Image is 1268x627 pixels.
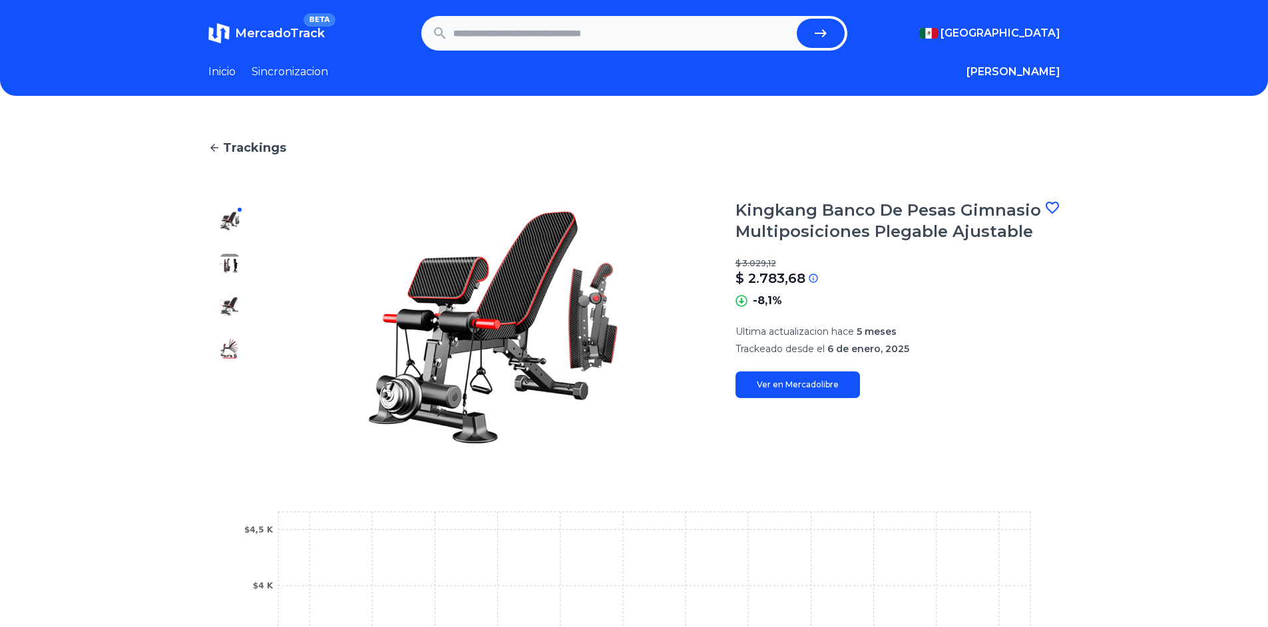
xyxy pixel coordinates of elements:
span: Trackings [223,138,286,157]
img: Mexico [919,28,938,39]
span: BETA [304,13,335,27]
img: Kingkang Banco De Pesas Gimnasio Multiposiciones Plegable Ajustable [219,381,240,402]
span: Trackeado desde el [736,343,825,355]
p: $ 3.029,12 [736,258,1060,269]
a: MercadoTrackBETA [208,23,325,44]
p: -8,1% [753,293,782,309]
span: 5 meses [857,325,897,337]
img: Kingkang Banco De Pesas Gimnasio Multiposiciones Plegable Ajustable [219,296,240,317]
img: Kingkang Banco De Pesas Gimnasio Multiposiciones Plegable Ajustable [219,210,240,232]
img: MercadoTrack [208,23,230,44]
span: 6 de enero, 2025 [827,343,909,355]
a: Inicio [208,64,236,80]
tspan: $4 K [252,581,273,590]
h1: Kingkang Banco De Pesas Gimnasio Multiposiciones Plegable Ajustable [736,200,1044,242]
img: Kingkang Banco De Pesas Gimnasio Multiposiciones Plegable Ajustable [219,253,240,274]
a: Sincronizacion [252,64,328,80]
img: Kingkang Banco De Pesas Gimnasio Multiposiciones Plegable Ajustable [219,423,240,445]
a: Ver en Mercadolibre [736,371,860,398]
img: Kingkang Banco De Pesas Gimnasio Multiposiciones Plegable Ajustable [278,200,709,455]
img: Kingkang Banco De Pesas Gimnasio Multiposiciones Plegable Ajustable [219,338,240,359]
tspan: $4,5 K [244,525,273,534]
button: [GEOGRAPHIC_DATA] [919,25,1060,41]
span: MercadoTrack [235,26,325,41]
span: [GEOGRAPHIC_DATA] [941,25,1060,41]
a: Trackings [208,138,1060,157]
span: Ultima actualizacion hace [736,325,854,337]
button: [PERSON_NAME] [966,64,1060,80]
p: $ 2.783,68 [736,269,805,288]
